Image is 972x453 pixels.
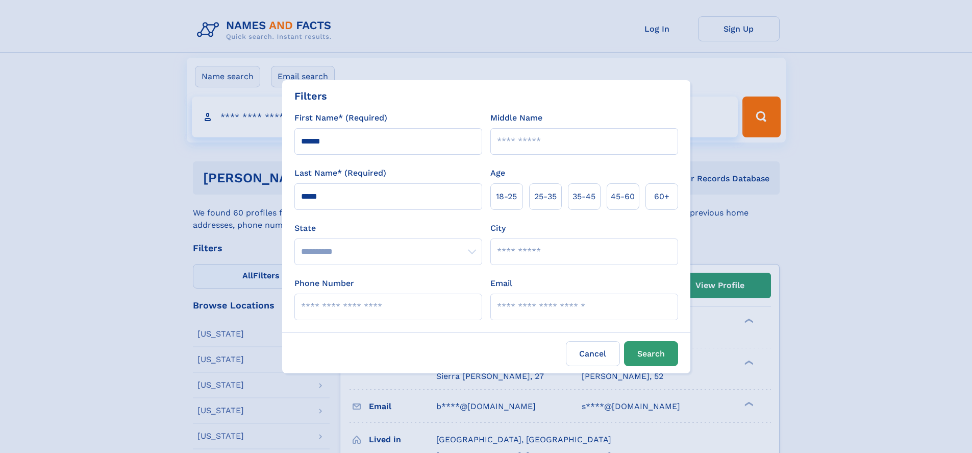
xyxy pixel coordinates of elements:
label: State [294,222,482,234]
label: First Name* (Required) [294,112,387,124]
div: Filters [294,88,327,104]
span: 18‑25 [496,190,517,203]
button: Search [624,341,678,366]
label: City [490,222,506,234]
span: 60+ [654,190,669,203]
label: Email [490,277,512,290]
label: Middle Name [490,112,542,124]
span: 35‑45 [572,190,595,203]
label: Last Name* (Required) [294,167,386,179]
span: 45‑60 [611,190,635,203]
label: Phone Number [294,277,354,290]
span: 25‑35 [534,190,557,203]
label: Cancel [566,341,620,366]
label: Age [490,167,505,179]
